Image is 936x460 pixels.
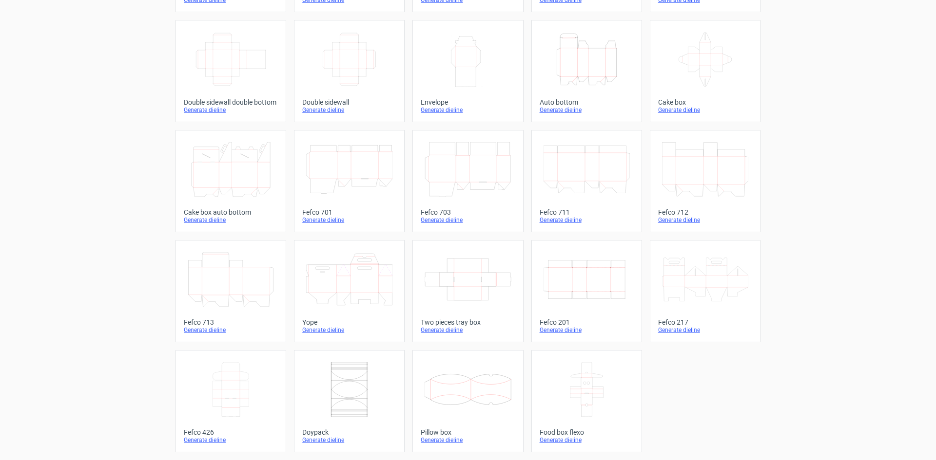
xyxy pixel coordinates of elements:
a: Double sidewallGenerate dieline [294,20,405,122]
div: Generate dieline [184,216,278,224]
a: Fefco 701Generate dieline [294,130,405,232]
div: Generate dieline [421,326,515,334]
a: Fefco 711Generate dieline [531,130,642,232]
div: Pillow box [421,428,515,436]
div: Fefco 701 [302,208,396,216]
div: Generate dieline [540,106,634,114]
a: Food box flexoGenerate dieline [531,350,642,452]
div: Yope [302,318,396,326]
div: Fefco 712 [658,208,752,216]
a: Double sidewall double bottomGenerate dieline [175,20,286,122]
a: EnvelopeGenerate dieline [412,20,523,122]
div: Double sidewall double bottom [184,98,278,106]
div: Generate dieline [302,106,396,114]
div: Fefco 426 [184,428,278,436]
div: Generate dieline [302,436,396,444]
div: Fefco 703 [421,208,515,216]
div: Cake box [658,98,752,106]
div: Generate dieline [540,326,634,334]
div: Generate dieline [184,326,278,334]
div: Envelope [421,98,515,106]
div: Generate dieline [421,436,515,444]
div: Generate dieline [184,436,278,444]
a: Fefco 217Generate dieline [650,240,760,342]
div: Double sidewall [302,98,396,106]
div: Cake box auto bottom [184,208,278,216]
div: Fefco 711 [540,208,634,216]
div: Two pieces tray box [421,318,515,326]
a: Fefco 713Generate dieline [175,240,286,342]
div: Generate dieline [421,106,515,114]
div: Generate dieline [658,326,752,334]
div: Generate dieline [184,106,278,114]
div: Generate dieline [658,106,752,114]
div: Generate dieline [302,326,396,334]
div: Generate dieline [302,216,396,224]
a: Cake box auto bottomGenerate dieline [175,130,286,232]
a: Auto bottomGenerate dieline [531,20,642,122]
div: Auto bottom [540,98,634,106]
a: Fefco 703Generate dieline [412,130,523,232]
div: Food box flexo [540,428,634,436]
a: Fefco 426Generate dieline [175,350,286,452]
div: Generate dieline [658,216,752,224]
a: Fefco 712Generate dieline [650,130,760,232]
a: Cake boxGenerate dieline [650,20,760,122]
a: Pillow boxGenerate dieline [412,350,523,452]
div: Fefco 217 [658,318,752,326]
a: DoypackGenerate dieline [294,350,405,452]
a: Two pieces tray boxGenerate dieline [412,240,523,342]
div: Doypack [302,428,396,436]
a: Fefco 201Generate dieline [531,240,642,342]
div: Generate dieline [421,216,515,224]
div: Generate dieline [540,216,634,224]
div: Fefco 713 [184,318,278,326]
div: Fefco 201 [540,318,634,326]
a: YopeGenerate dieline [294,240,405,342]
div: Generate dieline [540,436,634,444]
